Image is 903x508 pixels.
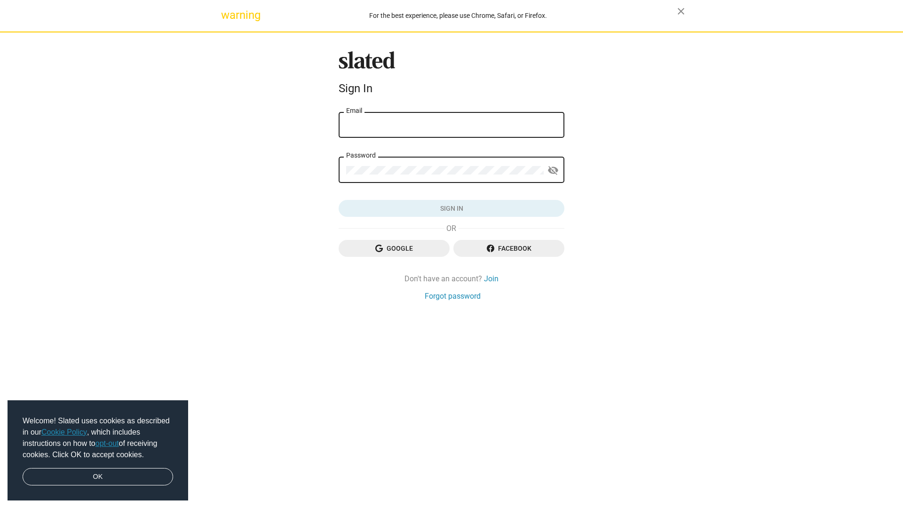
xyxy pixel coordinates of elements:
span: Welcome! Slated uses cookies as described in our , which includes instructions on how to of recei... [23,415,173,460]
a: Join [484,274,499,284]
div: Sign In [339,82,564,95]
mat-icon: close [675,6,687,17]
button: Facebook [453,240,564,257]
mat-icon: warning [221,9,232,21]
span: Google [346,240,442,257]
a: Cookie Policy [41,428,87,436]
button: Google [339,240,450,257]
div: For the best experience, please use Chrome, Safari, or Firefox. [239,9,677,22]
a: dismiss cookie message [23,468,173,486]
div: cookieconsent [8,400,188,501]
div: Don't have an account? [339,274,564,284]
a: Forgot password [425,291,481,301]
mat-icon: visibility_off [547,163,559,178]
span: Facebook [461,240,557,257]
sl-branding: Sign In [339,51,564,99]
button: Show password [544,161,562,180]
a: opt-out [95,439,119,447]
